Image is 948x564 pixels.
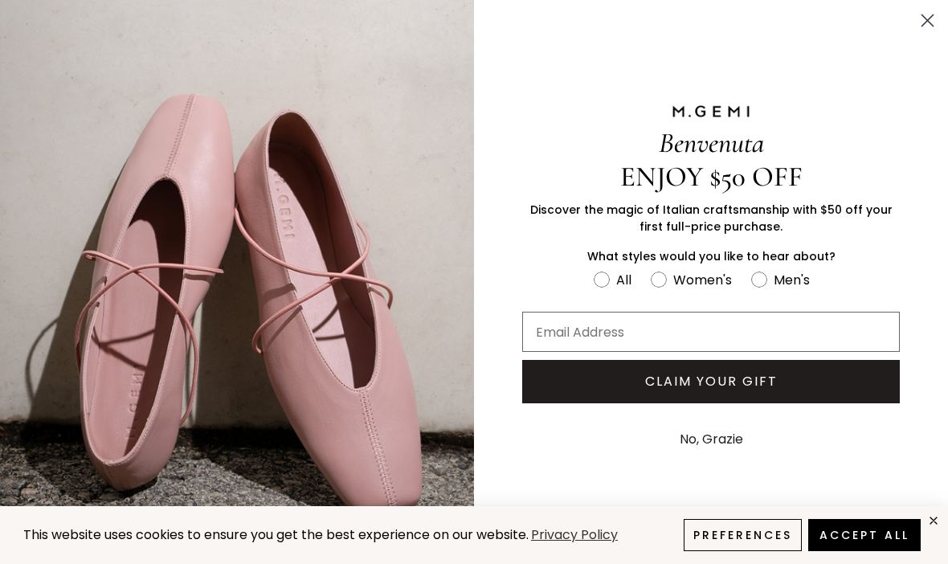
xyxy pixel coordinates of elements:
input: Email Address [522,312,900,352]
div: Men's [774,270,810,290]
button: No, Grazie [672,419,751,460]
a: Privacy Policy (opens in a new tab) [529,525,620,546]
span: Benvenuta [659,126,764,160]
div: All [616,270,631,290]
span: ENJOY $50 OFF [620,160,803,194]
button: Close dialog [913,6,942,35]
div: close [927,514,940,527]
button: CLAIM YOUR GIFT [522,360,900,403]
span: Discover the magic of Italian craftsmanship with $50 off your first full-price purchase. [530,202,893,235]
span: This website uses cookies to ensure you get the best experience on our website. [23,525,529,544]
div: Women's [673,270,732,290]
button: Accept All [808,519,921,551]
span: What styles would you like to hear about? [587,248,836,264]
img: M.GEMI [671,104,751,119]
button: Preferences [684,519,802,551]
